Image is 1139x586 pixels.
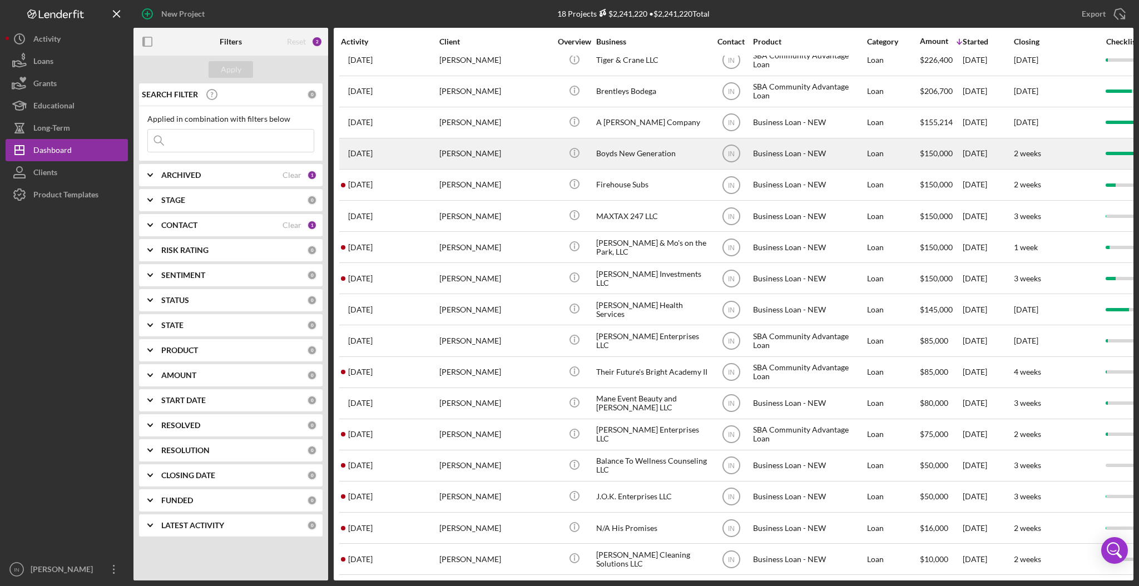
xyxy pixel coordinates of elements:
[161,496,193,505] b: FUNDED
[867,46,919,75] div: Loan
[307,270,317,280] div: 0
[439,451,551,480] div: [PERSON_NAME]
[920,148,953,158] span: $150,000
[753,37,864,46] div: Product
[6,183,128,206] button: Product Templates
[728,244,735,251] text: IN
[920,77,962,106] div: $206,700
[348,87,373,96] time: 2025-04-25 12:19
[867,139,919,168] div: Loan
[6,139,128,161] button: Dashboard
[307,195,317,205] div: 0
[963,389,1013,418] div: [DATE]
[307,395,317,405] div: 0
[220,37,242,46] b: Filters
[1101,537,1128,564] div: Open Intercom Messenger
[963,295,1013,324] div: [DATE]
[753,295,864,324] div: Business Loan - NEW
[963,264,1013,293] div: [DATE]
[753,389,864,418] div: Business Loan - NEW
[307,295,317,305] div: 0
[348,180,373,189] time: 2025-09-30 18:48
[867,544,919,574] div: Loan
[439,232,551,262] div: [PERSON_NAME]
[867,420,919,449] div: Loan
[348,368,373,376] time: 2025-09-26 12:30
[867,77,919,106] div: Loan
[307,320,317,330] div: 0
[753,357,864,387] div: SBA Community Advantage Loan
[1014,180,1041,189] time: 2 weeks
[348,118,373,127] time: 2025-09-17 15:48
[439,389,551,418] div: [PERSON_NAME]
[161,446,210,455] b: RESOLUTION
[753,513,864,543] div: Business Loan - NEW
[963,513,1013,543] div: [DATE]
[1014,491,1041,501] time: 3 weeks
[753,108,864,137] div: Business Loan - NEW
[161,246,209,255] b: RISK RATING
[439,77,551,106] div: [PERSON_NAME]
[728,181,735,189] text: IN
[33,28,61,53] div: Activity
[33,161,57,186] div: Clients
[28,558,100,583] div: [PERSON_NAME]
[1014,148,1041,158] time: 2 weeks
[963,108,1013,137] div: [DATE]
[1014,429,1041,439] time: 2 weeks
[753,46,864,75] div: SBA Community Advantage Loan
[147,115,314,123] div: Applied in combination with filters below
[597,9,647,18] div: $2,241,220
[161,371,196,380] b: AMOUNT
[920,554,948,564] span: $10,000
[6,95,128,117] a: Educational
[1014,117,1038,127] time: [DATE]
[867,170,919,200] div: Loan
[439,482,551,511] div: [PERSON_NAME]
[728,524,735,532] text: IN
[596,77,707,106] div: Brentleys Bodega
[753,77,864,106] div: SBA Community Advantage Loan
[596,513,707,543] div: N/A His Promises
[920,398,948,408] span: $80,000
[33,95,75,120] div: Educational
[439,139,551,168] div: [PERSON_NAME]
[728,493,735,501] text: IN
[307,220,317,230] div: 1
[1014,37,1097,46] div: Closing
[33,72,57,97] div: Grants
[439,295,551,324] div: [PERSON_NAME]
[161,471,215,480] b: CLOSING DATE
[596,46,707,75] div: Tiger & Crane LLC
[1071,3,1133,25] button: Export
[753,139,864,168] div: Business Loan - NEW
[728,57,735,64] text: IN
[728,462,735,470] text: IN
[920,491,948,501] span: $50,000
[221,61,241,78] div: Apply
[6,72,128,95] button: Grants
[963,46,1013,75] div: [DATE]
[867,37,919,46] div: Category
[728,119,735,127] text: IN
[596,326,707,355] div: [PERSON_NAME] Enterprises LLC
[1014,460,1041,470] time: 3 weeks
[133,3,216,25] button: New Project
[920,367,948,376] span: $85,000
[867,264,919,293] div: Loan
[963,420,1013,449] div: [DATE]
[439,108,551,137] div: [PERSON_NAME]
[161,521,224,530] b: LATEST ACTIVITY
[439,201,551,231] div: [PERSON_NAME]
[728,369,735,376] text: IN
[283,171,301,180] div: Clear
[753,232,864,262] div: Business Loan - NEW
[6,50,128,72] button: Loans
[348,56,373,64] time: 2025-05-07 13:44
[920,242,953,252] span: $150,000
[710,37,752,46] div: Contact
[161,321,184,330] b: STATE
